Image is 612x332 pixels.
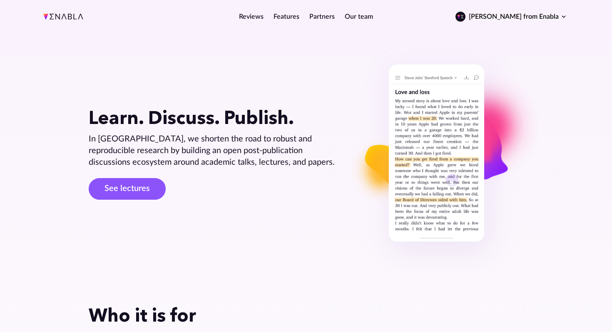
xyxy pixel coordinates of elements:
[239,13,264,20] a: Reviews
[89,304,523,326] h2: Who it is for
[469,12,559,21] span: [PERSON_NAME] from Enabla
[455,12,465,22] img: Anton from Enabla
[455,12,569,22] button: [PERSON_NAME] from Enabla
[345,13,373,20] a: Our team
[89,133,337,168] div: In [GEOGRAPHIC_DATA], we shorten the road to robust and reproducible research by building an open...
[89,107,337,129] h1: Learn. Discuss. Publish.
[274,13,299,20] a: Features
[309,13,335,20] a: Partners
[89,178,166,200] a: See lectures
